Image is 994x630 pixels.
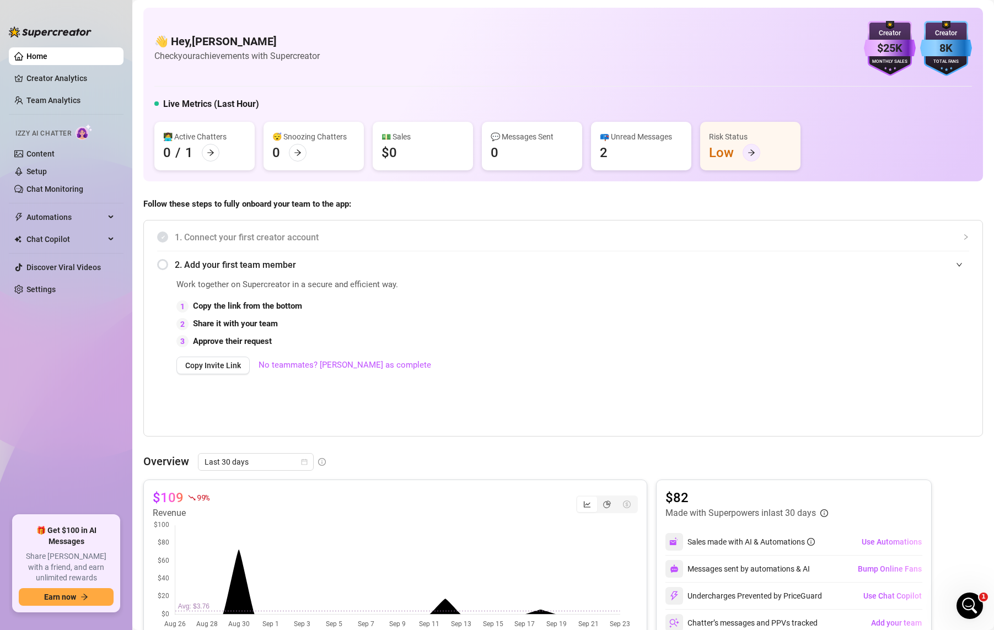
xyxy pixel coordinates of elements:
a: Content [26,149,55,158]
a: Setup [26,167,47,176]
div: Creator [920,28,972,39]
span: Add your team [871,618,922,627]
img: svg%3e [669,618,679,628]
a: Team Analytics [26,96,80,105]
div: Risk Status [709,131,792,143]
span: Use Chat Copilot [863,591,922,600]
span: 99 % [197,492,209,503]
span: Work together on Supercreator in a secure and efficient way. [176,278,721,292]
article: Made with Superpowers in last 30 days [665,507,816,520]
span: 1. Connect your first creator account [175,230,969,244]
img: svg%3e [669,537,679,547]
img: Profile image for Ella [31,6,49,24]
span: Automations [26,208,105,226]
span: dollar-circle [623,500,631,508]
div: 💬 Messages Sent [491,131,573,143]
a: Settings [26,285,56,294]
button: Use Chat Copilot [863,587,922,605]
div: 2. Add your first team member [157,251,969,278]
div: 0 [272,144,280,161]
span: from 🌟 Supercreator [109,82,185,90]
button: Gif picker [35,361,44,370]
div: 💵 Sales [382,131,464,143]
img: Profile image for Ella [23,77,40,95]
article: Overview [143,453,189,470]
img: logo-BBDzfeDw.svg [9,26,92,37]
div: Monthly Sales [864,58,916,66]
a: Creator Analytics [26,69,115,87]
span: pie-chart [603,500,611,508]
strong: Share it with your team [193,319,278,329]
div: Ella says… [9,63,212,177]
div: 0 [491,144,498,161]
article: Check your achievements with Supercreator [154,49,320,63]
a: Discover Viral Videos [26,263,101,272]
span: line-chart [583,500,591,508]
span: Use Automations [862,537,922,546]
iframe: Adding Team Members [749,278,969,419]
span: 1 [979,593,988,601]
span: 🎁 Get $100 in AI Messages [19,525,114,547]
span: info-circle [820,509,828,517]
button: Home [173,4,194,25]
button: Upload attachment [52,361,61,370]
div: 1 [185,144,193,161]
div: Close [194,4,213,24]
img: svg%3e [669,591,679,601]
h1: [PERSON_NAME] [53,6,125,14]
div: 0 [163,144,171,161]
button: go back [7,4,28,25]
button: Earn nowarrow-right [19,588,114,606]
h5: Live Metrics (Last Hour) [163,98,259,111]
button: Use Automations [861,533,922,551]
span: Bump Online Fans [858,564,922,573]
span: Earn now [44,593,76,601]
div: Sales made with AI & Automations [687,536,815,548]
span: Last 30 days [205,454,307,470]
div: 3 [176,335,189,347]
div: Creator [864,28,916,39]
span: Share [PERSON_NAME] with a friend, and earn unlimited rewards [19,551,114,584]
div: 2 [176,318,189,330]
span: info-circle [318,458,326,466]
div: 👩‍💻 Active Chatters [163,131,246,143]
div: Total Fans [920,58,972,66]
div: Profile image for Ella[PERSON_NAME]from 🌟 SupercreatorHi [PERSON_NAME],Welcome to Supercreator! S... [9,63,212,164]
div: 1. Connect your first creator account [157,224,969,251]
span: Chat Copilot [26,230,105,248]
span: calendar [301,459,308,465]
div: $25K [864,40,916,57]
div: Undercharges Prevented by PriceGuard [665,587,822,605]
a: Chat Monitoring [26,185,83,193]
span: [PERSON_NAME] [49,82,109,90]
span: Copy Invite Link [185,361,241,370]
div: Hi [PERSON_NAME], Welcome to Supercreator! Since you joined through a friend’s referral, Here’s y... [23,104,198,266]
h4: 👋 Hey, [PERSON_NAME] [154,34,320,49]
span: 2. Add your first team member [175,258,969,272]
div: $0 [382,144,397,161]
div: segmented control [576,496,638,513]
article: $109 [153,489,184,507]
button: Bump Online Fans [857,560,922,578]
button: Copy Invite Link [176,357,250,374]
strong: Follow these steps to fully onboard your team to the app: [143,199,351,209]
img: Chat Copilot [14,235,22,243]
span: arrow-right [748,149,755,157]
div: 8K [920,40,972,57]
span: arrow-right [207,149,214,157]
div: Messages sent by automations & AI [665,560,810,578]
span: arrow-right [294,149,302,157]
span: thunderbolt [14,213,23,222]
article: Revenue [153,507,209,520]
a: Home [26,52,47,61]
span: collapsed [963,234,969,240]
span: fall [188,494,196,502]
img: svg%3e [670,564,679,573]
iframe: Intercom live chat [957,593,983,619]
button: Emoji picker [17,361,26,370]
span: expanded [956,261,963,268]
p: Active 9h ago [53,14,103,25]
button: Start recording [70,361,79,370]
img: purple-badge-B9DA21FR.svg [864,21,916,76]
div: 1 [176,300,189,313]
